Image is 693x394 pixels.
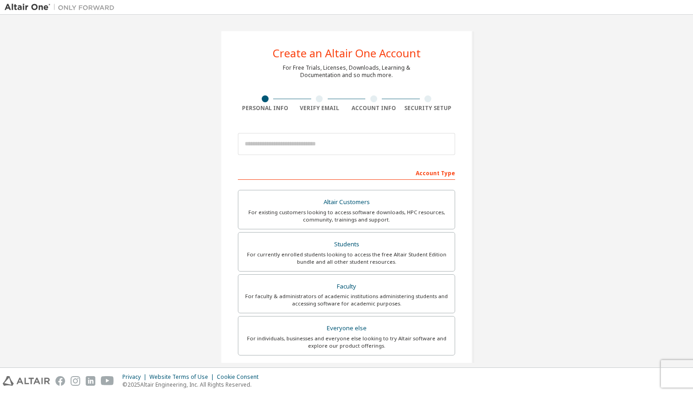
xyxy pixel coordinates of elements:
div: Cookie Consent [217,373,264,381]
img: instagram.svg [71,376,80,386]
img: altair_logo.svg [3,376,50,386]
div: Faculty [244,280,449,293]
img: linkedin.svg [86,376,95,386]
div: For individuals, businesses and everyone else looking to try Altair software and explore our prod... [244,335,449,350]
div: Everyone else [244,322,449,335]
div: For faculty & administrators of academic institutions administering students and accessing softwa... [244,293,449,307]
div: For existing customers looking to access software downloads, HPC resources, community, trainings ... [244,209,449,223]
div: Altair Customers [244,196,449,209]
div: Privacy [122,373,149,381]
div: For Free Trials, Licenses, Downloads, Learning & Documentation and so much more. [283,64,410,79]
div: Create an Altair One Account [273,48,421,59]
div: Students [244,238,449,251]
div: For currently enrolled students looking to access the free Altair Student Edition bundle and all ... [244,251,449,266]
img: facebook.svg [55,376,65,386]
p: © 2025 Altair Engineering, Inc. All Rights Reserved. [122,381,264,388]
div: Account Type [238,165,455,180]
img: Altair One [5,3,119,12]
div: Personal Info [238,105,292,112]
div: Account Info [346,105,401,112]
img: youtube.svg [101,376,114,386]
div: Website Terms of Use [149,373,217,381]
div: Verify Email [292,105,347,112]
div: Security Setup [401,105,456,112]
